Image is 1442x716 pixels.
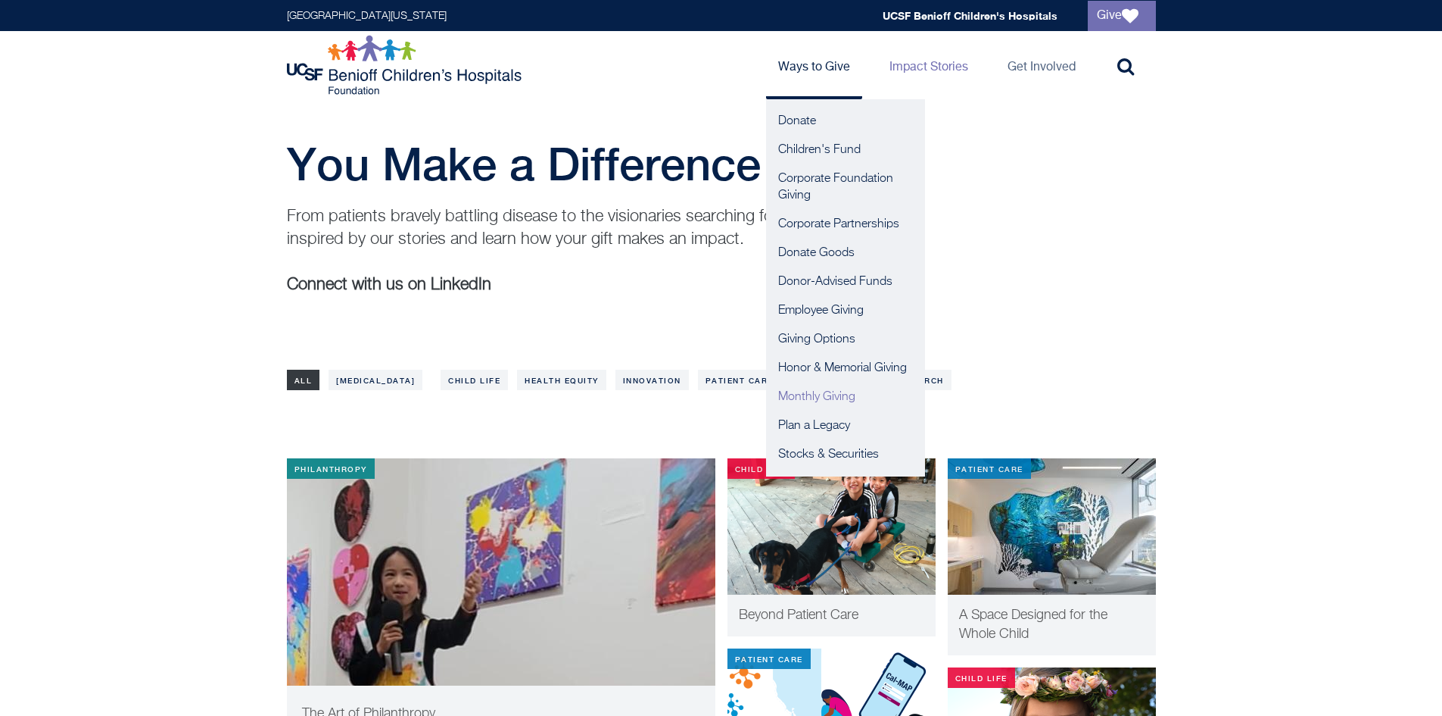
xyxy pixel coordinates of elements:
a: Corporate Partnerships [766,210,925,239]
div: Patient Care [948,458,1031,479]
a: Employee Giving [766,296,925,325]
div: Patient Care [727,649,811,669]
a: Innovation [615,370,689,390]
a: [MEDICAL_DATA] [329,370,422,390]
a: UCSF Benioff Children's Hospitals [883,9,1057,22]
a: Corporate Foundation Giving [766,164,925,210]
a: Child Life [441,370,508,390]
div: Child Life [727,458,795,479]
div: Philanthropy [287,458,375,479]
a: Ways to Give [766,31,862,99]
a: Honor & Memorial Giving [766,354,925,383]
span: You Make a Difference [287,137,761,190]
div: Child Life [948,668,1015,688]
span: A Space Designed for the Whole Child [959,608,1107,641]
a: Child Life Kyle Quan and his brother Beyond Patient Care [727,458,936,636]
a: Patient Care [698,370,781,390]
a: Give [1088,1,1156,31]
a: Health Equity [517,370,606,390]
span: Beyond Patient Care [739,608,858,622]
a: Monthly Giving [766,383,925,411]
img: Kyle Quan and his brother [727,458,936,595]
a: All [287,370,320,390]
a: Stocks & Securities [766,440,925,469]
img: New clinic room interior [948,458,1156,595]
b: Connect with us on LinkedIn [287,277,491,293]
p: From patients bravely battling disease to the visionaries searching for cures, be inspired by our... [287,205,870,251]
a: [GEOGRAPHIC_DATA][US_STATE] [287,11,447,21]
a: Impact Stories [877,31,980,99]
a: Patient Care New clinic room interior A Space Designed for the Whole Child [948,458,1156,655]
a: Donate [766,107,925,136]
a: Donate Goods [766,239,925,267]
a: Giving Options [766,325,925,354]
a: Donor-Advised Funds [766,267,925,296]
a: Children's Fund [766,136,925,164]
a: Plan a Legacy [766,411,925,440]
img: Logo for UCSF Benioff Children's Hospitals Foundation [287,35,525,95]
a: Get Involved [995,31,1088,99]
iframe: LinkedIn Embedded Content [287,296,347,330]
